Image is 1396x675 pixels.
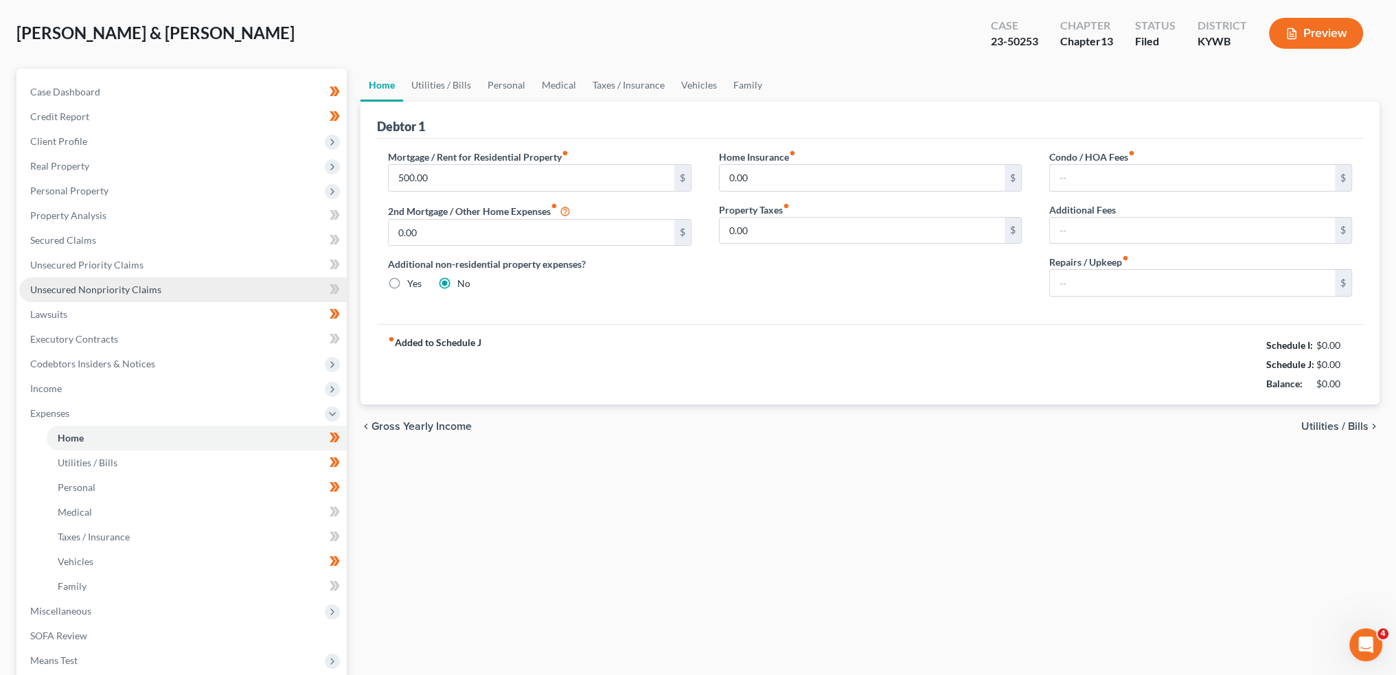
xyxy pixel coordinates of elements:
[19,277,347,302] a: Unsecured Nonpriority Claims
[479,69,534,102] a: Personal
[457,277,470,290] label: No
[58,457,117,468] span: Utilities / Bills
[674,165,691,191] div: $
[403,69,479,102] a: Utilities / Bills
[1335,165,1351,191] div: $
[19,80,347,104] a: Case Dashboard
[719,203,790,217] label: Property Taxes
[361,69,403,102] a: Home
[58,481,95,493] span: Personal
[720,218,1005,244] input: --
[58,432,84,444] span: Home
[30,185,108,196] span: Personal Property
[1005,165,1021,191] div: $
[1049,203,1116,217] label: Additional Fees
[47,574,347,599] a: Family
[673,69,725,102] a: Vehicles
[388,203,571,219] label: 2nd Mortgage / Other Home Expenses
[19,253,347,277] a: Unsecured Priority Claims
[1369,421,1380,432] i: chevron_right
[1198,34,1247,49] div: KYWB
[719,150,796,164] label: Home Insurance
[1316,358,1353,371] div: $0.00
[1349,628,1382,661] iframe: Intercom live chat
[47,549,347,574] a: Vehicles
[551,203,558,209] i: fiber_manual_record
[991,34,1038,49] div: 23-50253
[19,302,347,327] a: Lawsuits
[30,630,87,641] span: SOFA Review
[720,165,1005,191] input: --
[388,150,569,164] label: Mortgage / Rent for Residential Property
[371,421,472,432] span: Gross Yearly Income
[1135,34,1176,49] div: Filed
[30,382,62,394] span: Income
[725,69,770,102] a: Family
[1266,358,1314,370] strong: Schedule J:
[30,135,87,147] span: Client Profile
[58,506,92,518] span: Medical
[1049,150,1135,164] label: Condo / HOA Fees
[1335,270,1351,296] div: $
[1135,18,1176,34] div: Status
[30,160,89,172] span: Real Property
[58,556,93,567] span: Vehicles
[1316,339,1353,352] div: $0.00
[30,333,118,345] span: Executory Contracts
[783,203,790,209] i: fiber_manual_record
[47,475,347,500] a: Personal
[30,308,67,320] span: Lawsuits
[30,407,69,419] span: Expenses
[1377,628,1388,639] span: 4
[1050,218,1335,244] input: --
[1301,421,1380,432] button: Utilities / Bills chevron_right
[1050,270,1335,296] input: --
[584,69,673,102] a: Taxes / Insurance
[1128,150,1135,157] i: fiber_manual_record
[16,23,295,43] span: [PERSON_NAME] & [PERSON_NAME]
[30,284,161,295] span: Unsecured Nonpriority Claims
[377,118,425,135] div: Debtor 1
[1060,18,1113,34] div: Chapter
[19,327,347,352] a: Executory Contracts
[58,580,87,592] span: Family
[30,358,155,369] span: Codebtors Insiders & Notices
[1301,421,1369,432] span: Utilities / Bills
[562,150,569,157] i: fiber_manual_record
[30,86,100,98] span: Case Dashboard
[19,104,347,129] a: Credit Report
[1060,34,1113,49] div: Chapter
[534,69,584,102] a: Medical
[30,605,91,617] span: Miscellaneous
[407,277,422,290] label: Yes
[30,259,144,271] span: Unsecured Priority Claims
[1266,339,1313,351] strong: Schedule I:
[388,336,395,343] i: fiber_manual_record
[1050,165,1335,191] input: --
[1101,34,1113,47] span: 13
[389,165,674,191] input: --
[1049,255,1129,269] label: Repairs / Upkeep
[47,500,347,525] a: Medical
[58,531,130,542] span: Taxes / Insurance
[789,150,796,157] i: fiber_manual_record
[30,234,96,246] span: Secured Claims
[388,336,481,393] strong: Added to Schedule J
[30,209,106,221] span: Property Analysis
[1122,255,1129,262] i: fiber_manual_record
[1269,18,1363,49] button: Preview
[361,421,371,432] i: chevron_left
[1335,218,1351,244] div: $
[47,450,347,475] a: Utilities / Bills
[1266,378,1303,389] strong: Balance:
[1316,377,1353,391] div: $0.00
[674,220,691,246] div: $
[30,111,89,122] span: Credit Report
[361,421,472,432] button: chevron_left Gross Yearly Income
[47,525,347,549] a: Taxes / Insurance
[388,257,691,271] label: Additional non-residential property expenses?
[19,623,347,648] a: SOFA Review
[1005,218,1021,244] div: $
[19,228,347,253] a: Secured Claims
[30,654,78,666] span: Means Test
